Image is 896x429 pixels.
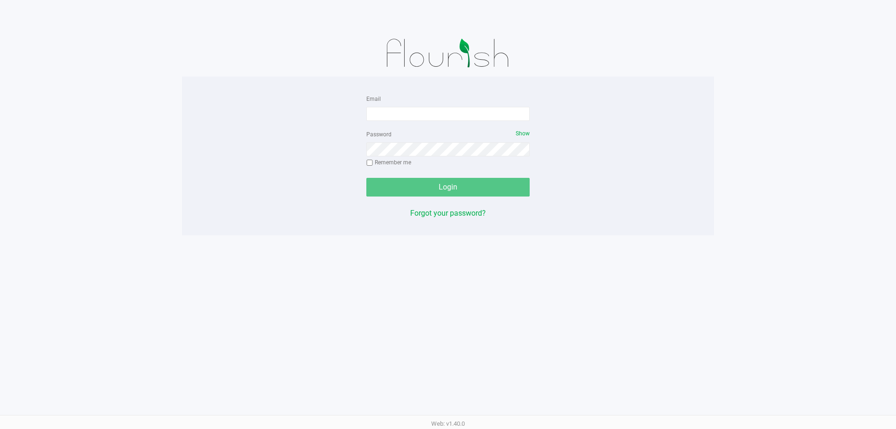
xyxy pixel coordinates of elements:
input: Remember me [366,160,373,166]
button: Forgot your password? [410,208,486,219]
label: Remember me [366,158,411,167]
span: Web: v1.40.0 [431,420,465,427]
label: Email [366,95,381,103]
span: Show [516,130,530,137]
label: Password [366,130,392,139]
